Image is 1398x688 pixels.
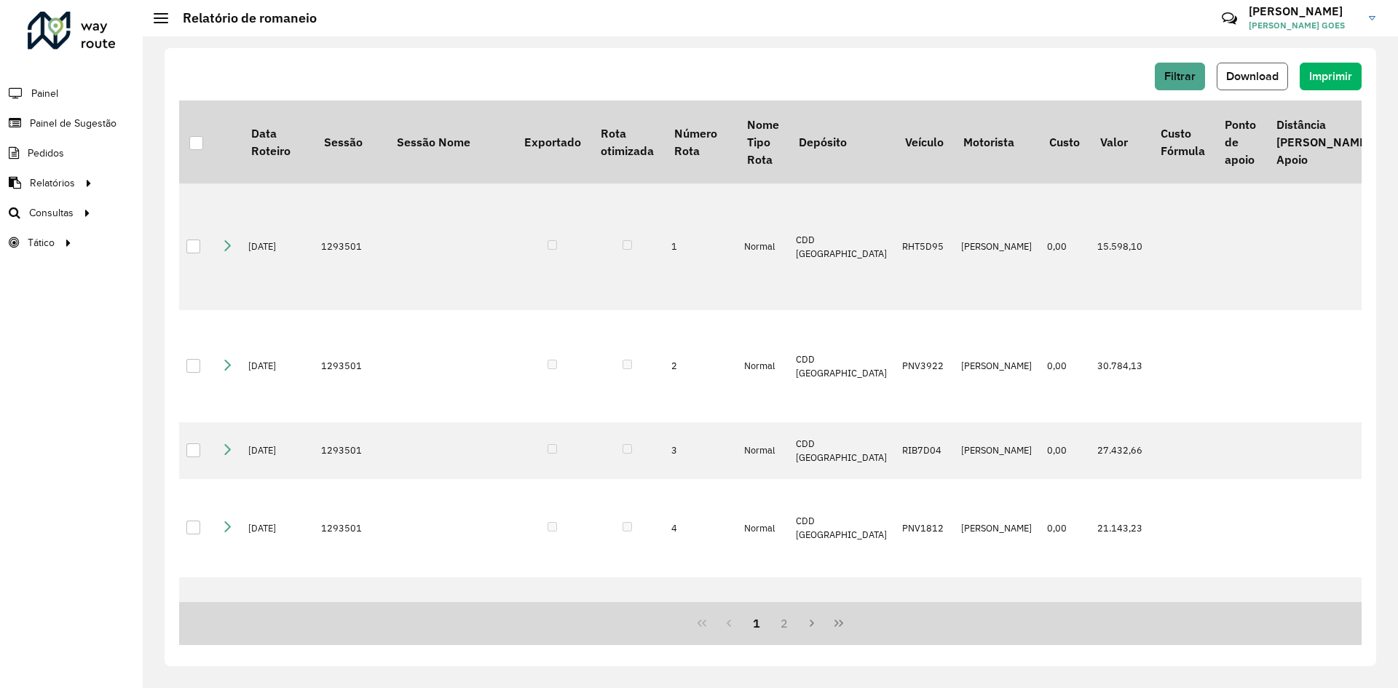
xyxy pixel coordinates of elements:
td: RIB7D04 [895,422,953,479]
td: [DATE] [241,183,314,310]
span: Consultas [29,205,74,221]
th: Data Roteiro [241,100,314,183]
th: Exportado [514,100,591,183]
td: RHT5D95 [895,183,953,310]
td: 0,00 [1040,310,1090,422]
th: Veículo [895,100,953,183]
td: [DATE] [241,422,314,479]
th: Custo [1040,100,1090,183]
td: 0,00 [1040,479,1090,577]
span: Painel [31,86,58,101]
td: 30.784,13 [1090,310,1150,422]
button: Filtrar [1155,63,1205,90]
button: Imprimir [1300,63,1362,90]
td: Normal [737,310,789,422]
th: Custo Fórmula [1150,100,1215,183]
span: Imprimir [1309,70,1352,82]
span: Tático [28,235,55,250]
span: Download [1226,70,1279,82]
span: Relatórios [30,175,75,191]
th: Nome Tipo Rota [737,100,789,183]
a: Contato Rápido [1214,3,1245,34]
td: [DATE] [241,310,314,422]
td: 1293501 [314,479,387,577]
td: 2 [664,310,737,422]
th: Sessão Nome [387,100,514,183]
td: PNV1812 [895,479,953,577]
h2: Relatório de romaneio [168,10,317,26]
td: [PERSON_NAME] [954,479,1040,577]
td: CDD [GEOGRAPHIC_DATA] [789,479,895,577]
td: [PERSON_NAME] [954,310,1040,422]
button: Next Page [798,609,826,637]
th: Rota otimizada [591,100,663,183]
th: Depósito [789,100,895,183]
button: Download [1217,63,1288,90]
td: CDD [GEOGRAPHIC_DATA] [789,422,895,479]
button: 1 [743,609,770,637]
th: Sessão [314,100,387,183]
td: Normal [737,183,789,310]
span: Filtrar [1164,70,1196,82]
button: Last Page [825,609,853,637]
td: 1293501 [314,422,387,479]
td: 3 [664,422,737,479]
td: 0,00 [1040,183,1090,310]
td: CDD [GEOGRAPHIC_DATA] [789,183,895,310]
td: 21.143,23 [1090,479,1150,577]
td: 1293501 [314,310,387,422]
td: 1 [664,183,737,310]
button: 2 [770,609,798,637]
td: [PERSON_NAME] [954,422,1040,479]
th: Ponto de apoio [1215,100,1265,183]
td: Normal [737,422,789,479]
th: Motorista [954,100,1040,183]
td: PNV3922 [895,310,953,422]
td: CDD [GEOGRAPHIC_DATA] [789,310,895,422]
span: [PERSON_NAME] GOES [1249,19,1358,32]
th: Valor [1090,100,1150,183]
td: 27.432,66 [1090,422,1150,479]
td: [DATE] [241,479,314,577]
th: Número Rota [664,100,737,183]
td: 0,00 [1040,422,1090,479]
td: 15.598,10 [1090,183,1150,310]
th: Distância [PERSON_NAME] Apoio [1266,100,1380,183]
h3: [PERSON_NAME] [1249,4,1358,18]
td: 4 [664,479,737,577]
td: Normal [737,479,789,577]
span: Painel de Sugestão [30,116,116,131]
td: [PERSON_NAME] [954,183,1040,310]
span: Pedidos [28,146,64,161]
td: 1293501 [314,183,387,310]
